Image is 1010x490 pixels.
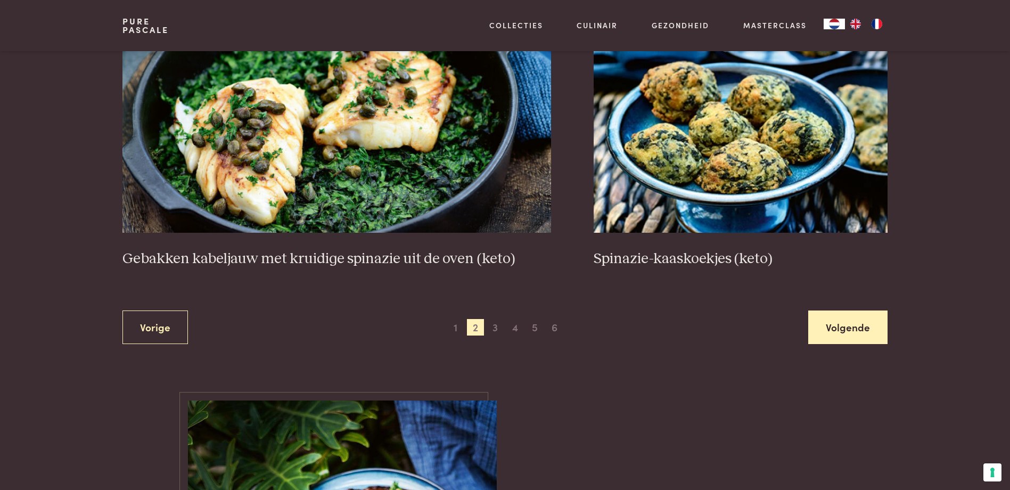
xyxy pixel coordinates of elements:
span: 4 [506,319,523,336]
span: 5 [526,319,543,336]
a: Spinazie-kaaskoekjes (keto) Spinazie-kaaskoekjes (keto) [594,20,888,268]
ul: Language list [845,19,888,29]
span: 2 [467,319,484,336]
a: Culinair [577,20,618,31]
h3: Spinazie-kaaskoekjes (keto) [594,250,888,268]
span: 1 [447,319,464,336]
a: EN [845,19,866,29]
h3: Gebakken kabeljauw met kruidige spinazie uit de oven (keto) [122,250,551,268]
a: Gebakken kabeljauw met kruidige spinazie uit de oven (keto) Gebakken kabeljauw met kruidige spina... [122,20,551,268]
a: Masterclass [743,20,807,31]
a: PurePascale [122,17,169,34]
a: Collecties [489,20,543,31]
img: Gebakken kabeljauw met kruidige spinazie uit de oven (keto) [122,20,551,233]
aside: Language selected: Nederlands [824,19,888,29]
img: Spinazie-kaaskoekjes (keto) [594,20,888,233]
a: FR [866,19,888,29]
a: Vorige [122,311,188,344]
div: Language [824,19,845,29]
span: 6 [546,319,563,336]
a: NL [824,19,845,29]
button: Uw voorkeuren voor toestemming voor trackingtechnologieën [983,463,1001,481]
a: Volgende [808,311,888,344]
span: 3 [487,319,504,336]
a: Gezondheid [652,20,709,31]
